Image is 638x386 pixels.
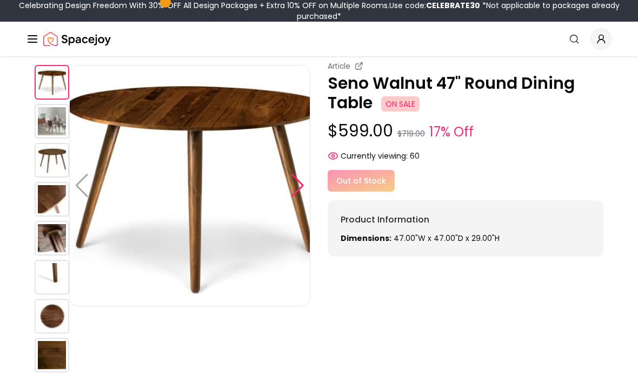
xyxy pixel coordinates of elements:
[35,104,69,139] img: https://storage.googleapis.com/spacejoy-main/assets/5e74b28de3bcff002f3b7e53/product_0_pm592efhk9j
[341,233,391,244] strong: Dimensions:
[35,65,69,100] img: https://storage.googleapis.com/spacejoy-main/assets/5e74b28de3bcff002f3b7e53/image/ezgif-3-129310...
[35,221,69,256] img: https://storage.googleapis.com/spacejoy-main/assets/5e74b28de3bcff002f3b7e53/product_3_c754dg062nbb
[328,74,603,113] p: Seno Walnut 47" Round Dining Table
[429,122,474,142] small: 17% Off
[35,299,69,333] img: https://storage.googleapis.com/spacejoy-main/assets/5e74b28de3bcff002f3b7e53/product_5_pc54d08pe3e9
[26,22,612,56] nav: Global
[35,260,69,295] img: https://storage.googleapis.com/spacejoy-main/assets/5e74b28de3bcff002f3b7e53/product_4_ij5cafmcoee
[397,128,425,139] small: $719.00
[310,65,551,306] img: https://storage.googleapis.com/spacejoy-main/assets/5e74b28de3bcff002f3b7e53/product_0_pm592efhk9j
[35,338,69,372] img: https://storage.googleapis.com/spacejoy-main/assets/5e74b28de3bcff002f3b7e53/product_6_312hm86adboj
[69,65,310,306] img: https://storage.googleapis.com/spacejoy-main/assets/5e74b28de3bcff002f3b7e53/image/ezgif-3-129310...
[35,143,69,178] img: https://storage.googleapis.com/spacejoy-main/assets/5e74b28de3bcff002f3b7e53/product_1_49e8f5mgojif
[328,121,603,142] p: $599.00
[35,182,69,217] img: https://storage.googleapis.com/spacejoy-main/assets/5e74b28de3bcff002f3b7e53/product_2_j39i0ccdm0pg
[341,213,590,226] h6: Product Information
[43,28,111,50] a: Spacejoy
[341,151,408,161] span: Currently viewing:
[341,233,590,244] p: 47.00"W x 47.00"D x 29.00"H
[410,151,420,161] span: 60
[43,28,111,50] img: Spacejoy Logo
[328,61,350,71] small: Article
[381,96,420,112] span: ON SALE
